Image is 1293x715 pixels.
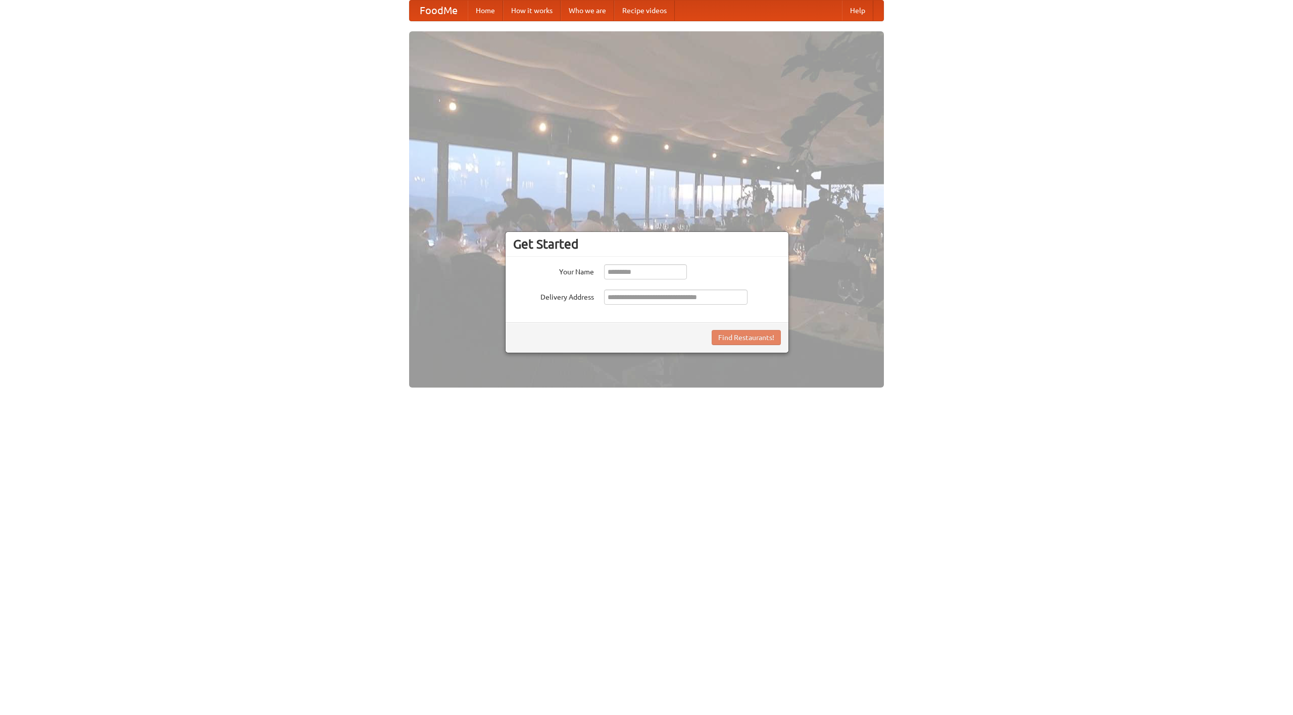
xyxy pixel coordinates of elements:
button: Find Restaurants! [712,330,781,345]
label: Delivery Address [513,290,594,302]
a: Home [468,1,503,21]
h3: Get Started [513,236,781,252]
label: Your Name [513,264,594,277]
a: How it works [503,1,561,21]
a: Who we are [561,1,614,21]
a: Help [842,1,873,21]
a: FoodMe [410,1,468,21]
a: Recipe videos [614,1,675,21]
